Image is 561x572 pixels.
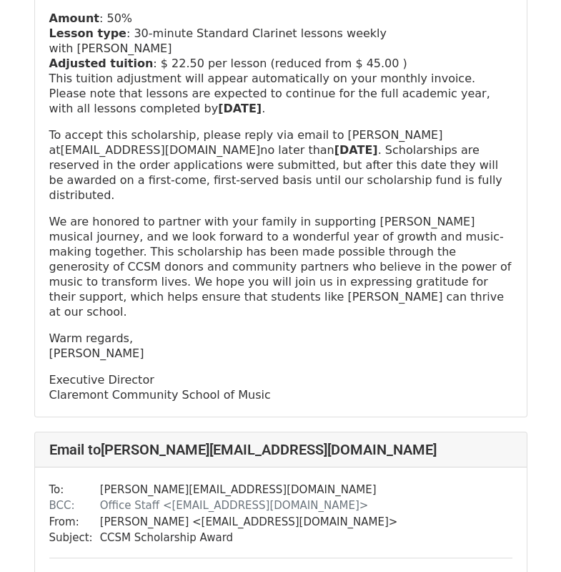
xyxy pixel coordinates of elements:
[334,143,378,157] strong: [DATE]
[49,530,100,546] td: Subject:
[218,102,262,115] strong: [DATE]
[49,482,100,498] td: To:
[49,127,512,203] p: To accept this scholarship, please reply via email to [PERSON_NAME] at [EMAIL_ADDRESS][DOMAIN_NAM...
[49,498,100,514] td: BCC:
[49,11,512,26] p: : 50%
[49,331,512,361] p: Warm regards, [PERSON_NAME]
[49,514,100,530] td: From:
[49,11,99,25] strong: Amount
[490,503,561,572] iframe: Chat Widget
[100,482,398,498] td: [PERSON_NAME][EMAIL_ADDRESS][DOMAIN_NAME]
[49,214,512,319] p: We are honored to partner with your family in supporting [PERSON_NAME] musical journey, and we lo...
[100,530,398,546] td: CCSM Scholarship Award
[49,26,512,56] p: : 30-minute Standard Clarinet lessons weekly with [PERSON_NAME]
[49,372,512,402] p: Executive Director Claremont Community School of Music
[49,56,512,71] p: : $ 22.50 per lesson (reduced from $ 45.00 )
[49,57,154,70] strong: Adjusted tuition
[100,498,398,514] td: Office Staff < [EMAIL_ADDRESS][DOMAIN_NAME] >
[100,514,398,530] td: [PERSON_NAME] < [EMAIL_ADDRESS][DOMAIN_NAME] >
[49,71,512,116] p: This tuition adjustment will appear automatically on your monthly invoice. Please note that lesso...
[49,441,512,458] h4: Email to [PERSON_NAME][EMAIL_ADDRESS][DOMAIN_NAME]
[49,26,126,40] strong: Lesson type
